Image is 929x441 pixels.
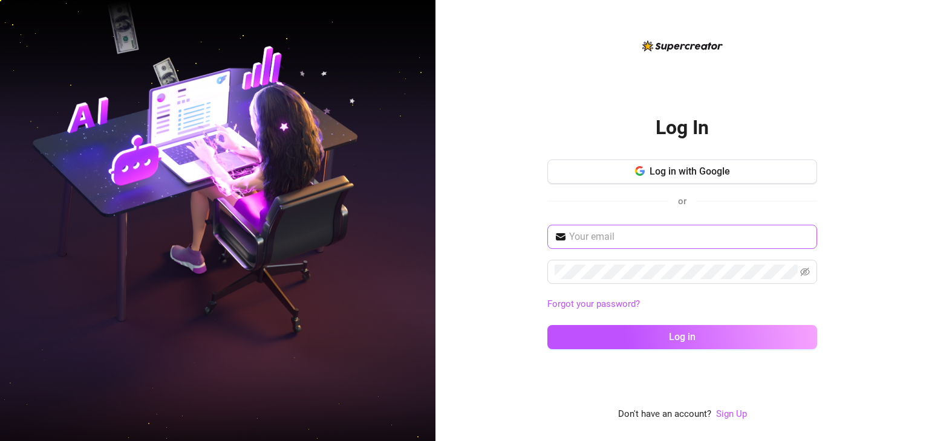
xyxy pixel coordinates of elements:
h2: Log In [656,115,709,140]
span: or [678,196,686,207]
a: Sign Up [716,408,747,419]
a: Forgot your password? [547,298,640,309]
input: Your email [569,230,810,244]
span: Log in with Google [650,166,730,177]
span: eye-invisible [800,267,810,277]
a: Sign Up [716,407,747,422]
span: Don't have an account? [618,407,711,422]
button: Log in [547,325,817,349]
a: Forgot your password? [547,297,817,312]
img: logo-BBDzfeDw.svg [642,40,723,51]
span: Log in [669,331,696,343]
button: Log in with Google [547,159,817,184]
